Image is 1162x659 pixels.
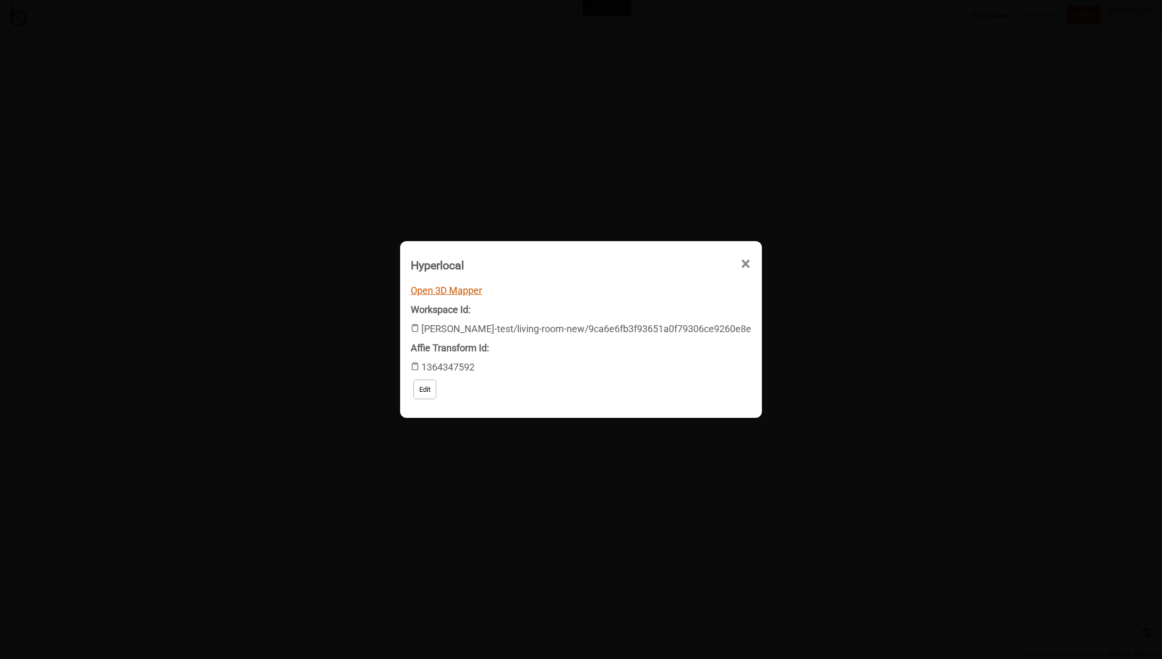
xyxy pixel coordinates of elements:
a: Open 3D Mapper [411,285,482,296]
span: × [740,246,751,282]
strong: Affie Transform Id: [411,342,489,353]
button: Edit [413,380,436,399]
div: 1364347592 [411,339,751,377]
strong: Workspace Id: [411,304,470,315]
div: Hyperlocal [411,254,464,277]
div: [PERSON_NAME]-test/living-room-new/9ca6e6fb3f93651a0f79306ce9260e8e [411,300,751,339]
